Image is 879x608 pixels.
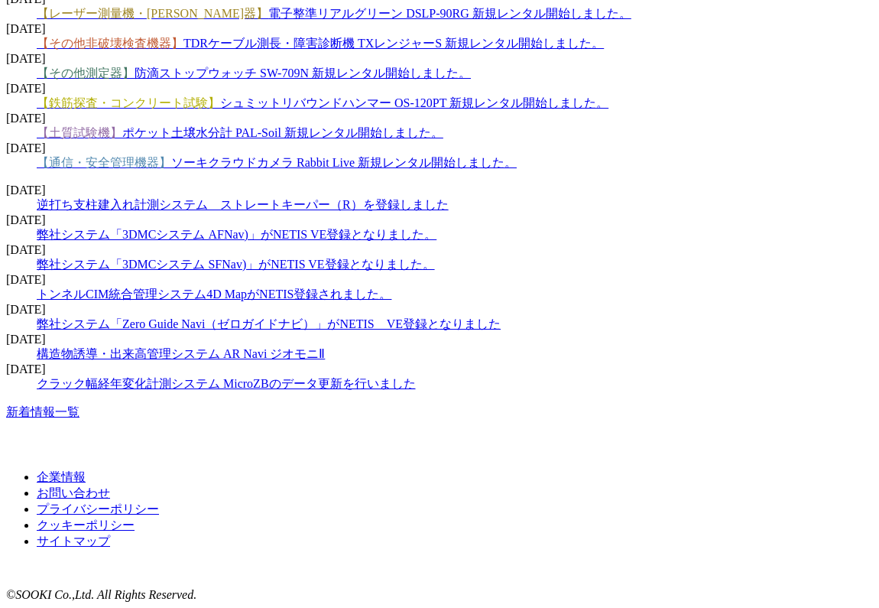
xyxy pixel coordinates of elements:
[6,52,873,66] dt: [DATE]
[6,303,873,317] dt: [DATE]
[37,486,110,499] a: お問い合わせ
[6,588,873,602] address: ©SOOKI Co.,Ltd. All Rights Reserved.
[6,213,873,227] dt: [DATE]
[37,126,443,139] a: 【土質試験機】ポケット土壌水分計 PAL-Soil 新規レンタル開始しました。
[37,37,604,50] a: 【その他非破壊検査機器】TDRケーブル測長・障害診断機 TXレンジャーS 新規レンタル開始しました。
[6,243,873,257] dt: [DATE]
[37,470,86,483] a: 企業情報
[6,22,873,36] dt: [DATE]
[37,67,135,80] span: 【その他測定器】
[37,7,268,20] span: 【レーザー測量機・[PERSON_NAME]器】
[6,273,873,287] dt: [DATE]
[37,347,325,360] a: 構造物誘導・出来高管理システム AR Navi ジオモニⅡ
[37,37,183,50] span: 【その他非破壊検査機器】
[37,96,220,109] span: 【鉄筋探査・コンクリート試験】
[6,405,79,418] a: 新着情報一覧
[37,198,449,211] a: 逆打ち支柱建入れ計測システム ストレートキーパー（R）を登録しました
[6,363,873,376] dt: [DATE]
[37,228,436,241] a: 弊社システム「3DMCシステム AFNav)」がNETIS VE登録となりました。
[37,7,631,20] a: 【レーザー測量機・[PERSON_NAME]器】電子整準リアルグリーン DSLP-90RG 新規レンタル開始しました。
[37,126,122,139] span: 【土質試験機】
[37,519,135,532] a: クッキーポリシー
[6,184,873,197] dt: [DATE]
[37,377,416,390] a: クラック幅経年変化計測システム MicroZBのデータ更新を行いました
[6,333,873,346] dt: [DATE]
[37,258,435,271] a: 弊社システム「3DMCシステム SFNav)」がNETIS VE登録となりました。
[37,67,471,80] a: 【その他測定器】防滴ストップウォッチ SW-709N 新規レンタル開始しました。
[37,156,171,169] span: 【通信・安全管理機器】
[6,112,873,125] dt: [DATE]
[37,156,517,169] a: 【通信・安全管理機器】ソーキクラウドカメラ Rabbit Live 新規レンタル開始しました。
[6,141,873,155] dt: [DATE]
[37,502,159,515] a: プライバシーポリシー
[6,82,873,96] dt: [DATE]
[37,317,501,330] a: 弊社システム「Zero Guide Navi（ゼロガイドナビ）」がNETIS VE登録となりました
[37,96,608,109] a: 【鉄筋探査・コンクリート試験】シュミットリバウンドハンマー OS-120PT 新規レンタル開始しました。
[37,535,110,548] a: サイトマップ
[37,288,391,301] a: トンネルCIM統合管理システム4D MapがNETIS登録されました。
